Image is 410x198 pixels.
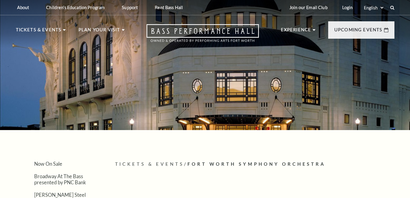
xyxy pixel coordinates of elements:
[34,161,62,167] a: Now On Sale
[334,26,383,37] p: Upcoming Events
[17,5,29,10] p: About
[363,5,384,11] select: Select:
[115,161,184,167] span: Tickets & Events
[34,173,86,185] a: Broadway At The Bass presented by PNC Bank
[187,161,325,167] span: Fort Worth Symphony Orchestra
[155,5,183,10] p: Rent Bass Hall
[16,26,62,37] p: Tickets & Events
[115,161,394,168] p: /
[78,26,120,37] p: Plan Your Visit
[122,5,138,10] p: Support
[46,5,105,10] p: Children's Education Program
[281,26,311,37] p: Experience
